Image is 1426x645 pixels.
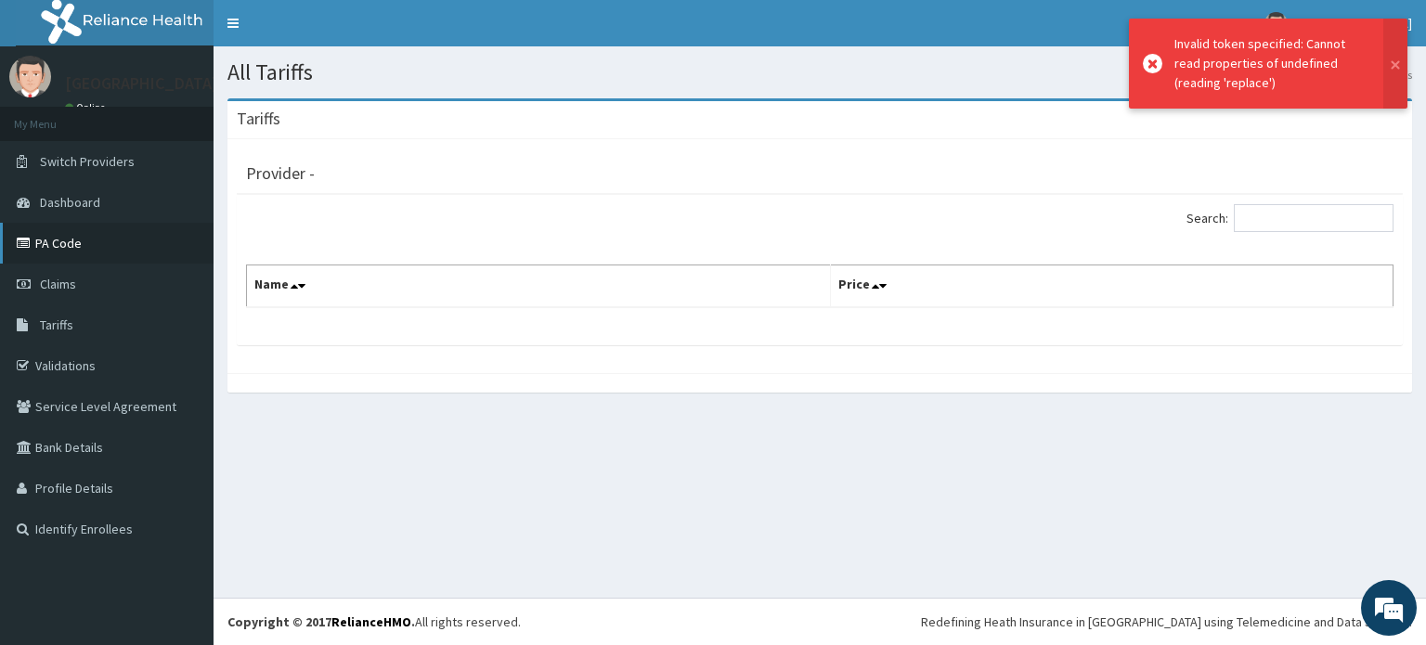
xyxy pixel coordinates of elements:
[237,110,280,127] h3: Tariffs
[1299,15,1412,32] span: [GEOGRAPHIC_DATA]
[830,265,1393,308] th: Price
[331,613,411,630] a: RelianceHMO
[40,316,73,333] span: Tariffs
[227,613,415,630] strong: Copyright © 2017 .
[247,265,831,308] th: Name
[921,613,1412,631] div: Redefining Heath Insurance in [GEOGRAPHIC_DATA] using Telemedicine and Data Science!
[214,598,1426,645] footer: All rights reserved.
[1264,12,1288,35] img: User Image
[40,153,135,170] span: Switch Providers
[9,56,51,97] img: User Image
[246,165,315,182] h3: Provider -
[40,194,100,211] span: Dashboard
[1234,204,1394,232] input: Search:
[1174,34,1366,93] div: Invalid token specified: Cannot read properties of undefined (reading 'replace')
[40,276,76,292] span: Claims
[65,75,218,92] p: [GEOGRAPHIC_DATA]
[1186,204,1394,232] label: Search:
[227,60,1412,84] h1: All Tariffs
[65,101,110,114] a: Online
